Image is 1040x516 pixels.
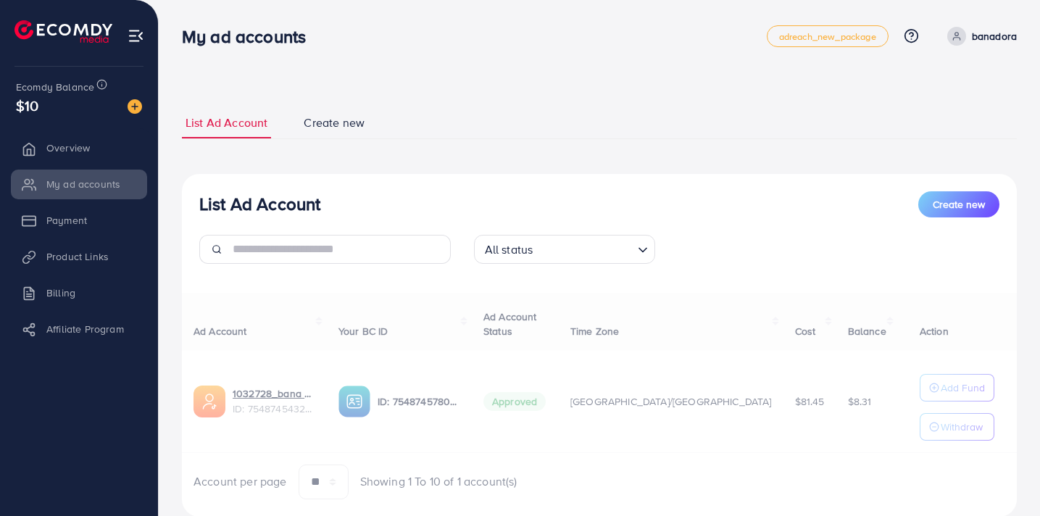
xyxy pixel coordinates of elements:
h3: My ad accounts [182,26,317,47]
img: logo [14,20,112,43]
button: Create new [918,191,999,217]
span: Create new [933,197,985,212]
span: List Ad Account [186,115,267,131]
span: All status [482,239,536,260]
input: Search for option [537,236,631,260]
span: Ecomdy Balance [16,80,94,94]
p: banadora [972,28,1017,45]
img: image [128,99,142,114]
a: banadora [941,27,1017,46]
a: adreach_new_package [767,25,889,47]
h3: List Ad Account [199,193,320,215]
div: Search for option [474,235,655,264]
img: menu [128,28,144,44]
span: Create new [304,115,365,131]
span: $10 [16,95,38,116]
span: adreach_new_package [779,32,876,41]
